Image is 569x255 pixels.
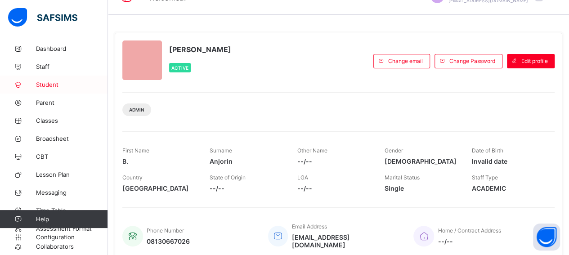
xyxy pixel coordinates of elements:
[385,174,420,181] span: Marital Status
[210,184,283,192] span: --/--
[297,174,308,181] span: LGA
[210,147,232,154] span: Surname
[36,189,108,196] span: Messaging
[36,171,108,178] span: Lesson Plan
[36,81,108,88] span: Student
[210,174,246,181] span: State of Origin
[36,135,108,142] span: Broadsheet
[388,58,423,64] span: Change email
[147,227,184,234] span: Phone Number
[472,184,546,192] span: ACADEMIC
[210,157,283,165] span: Anjorin
[36,117,108,124] span: Classes
[472,174,498,181] span: Staff Type
[36,99,108,106] span: Parent
[122,174,143,181] span: Country
[36,45,108,52] span: Dashboard
[533,224,560,251] button: Open asap
[122,157,196,165] span: B.
[297,184,371,192] span: --/--
[8,8,77,27] img: safsims
[291,223,327,230] span: Email Address
[385,184,458,192] span: Single
[36,243,108,250] span: Collaborators
[385,147,403,154] span: Gender
[36,63,108,70] span: Staff
[36,215,108,223] span: Help
[438,237,501,245] span: --/--
[147,237,190,245] span: 08130667026
[291,233,400,249] span: [EMAIL_ADDRESS][DOMAIN_NAME]
[36,233,108,241] span: Configuration
[521,58,548,64] span: Edit profile
[472,157,546,165] span: Invalid date
[385,157,458,165] span: [DEMOGRAPHIC_DATA]
[36,207,108,214] span: Time Table
[297,147,327,154] span: Other Name
[169,45,231,54] span: [PERSON_NAME]
[36,153,108,160] span: CBT
[129,107,144,112] span: Admin
[171,65,188,71] span: Active
[297,157,371,165] span: --/--
[438,227,501,234] span: Home / Contract Address
[122,184,196,192] span: [GEOGRAPHIC_DATA]
[122,147,149,154] span: First Name
[449,58,495,64] span: Change Password
[472,147,503,154] span: Date of Birth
